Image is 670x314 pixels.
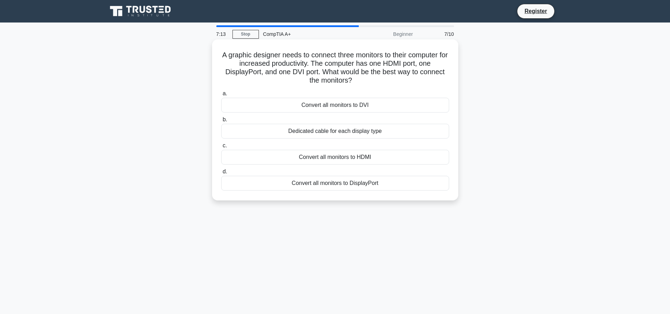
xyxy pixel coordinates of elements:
[212,27,232,41] div: 7:13
[221,150,449,165] div: Convert all monitors to HDMI
[356,27,417,41] div: Beginner
[221,176,449,191] div: Convert all monitors to DisplayPort
[221,124,449,139] div: Dedicated cable for each display type
[223,168,227,174] span: d.
[221,98,449,113] div: Convert all monitors to DVI
[223,116,227,122] span: b.
[232,30,259,39] a: Stop
[223,90,227,96] span: a.
[223,142,227,148] span: c.
[417,27,458,41] div: 7/10
[221,51,450,85] h5: A graphic designer needs to connect three monitors to their computer for increased productivity. ...
[259,27,356,41] div: CompTIA A+
[520,7,551,15] a: Register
